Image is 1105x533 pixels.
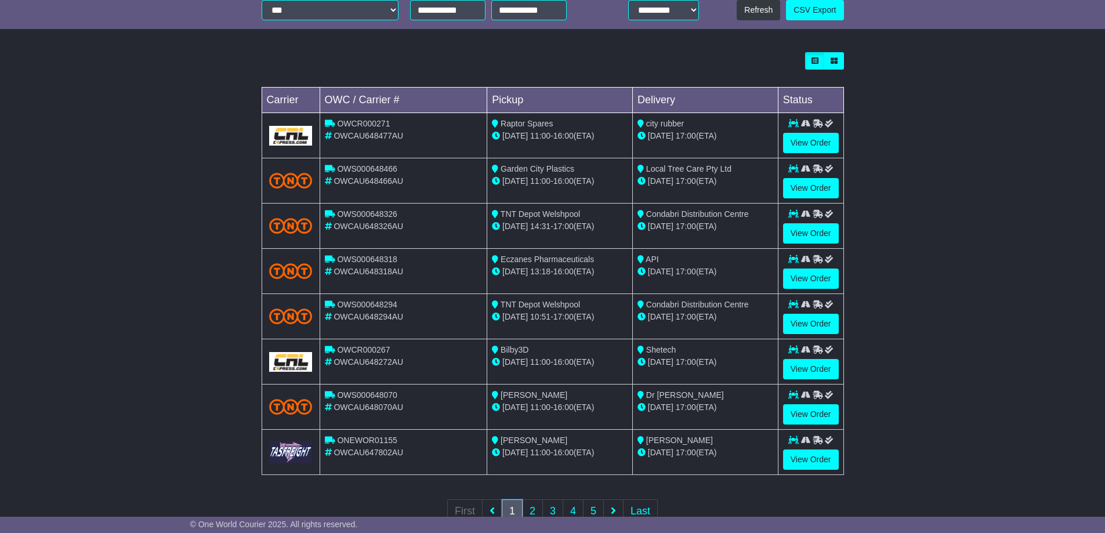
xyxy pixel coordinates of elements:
[676,448,696,457] span: 17:00
[778,88,843,113] td: Status
[648,357,673,367] span: [DATE]
[648,131,673,140] span: [DATE]
[190,520,358,529] span: © One World Courier 2025. All rights reserved.
[646,390,724,400] span: Dr [PERSON_NAME]
[783,178,839,198] a: View Order
[648,176,673,186] span: [DATE]
[783,223,839,244] a: View Order
[269,399,313,415] img: TNT_Domestic.png
[632,88,778,113] td: Delivery
[334,222,403,231] span: OWCAU648326AU
[646,436,713,445] span: [PERSON_NAME]
[676,267,696,276] span: 17:00
[648,222,673,231] span: [DATE]
[676,357,696,367] span: 17:00
[269,218,313,234] img: TNT_Domestic.png
[334,448,403,457] span: OWCAU647802AU
[492,175,628,187] div: - (ETA)
[269,126,313,146] img: GetCarrierServiceLogo
[337,119,390,128] span: OWCR000271
[646,119,684,128] span: city rubber
[553,267,574,276] span: 16:00
[530,403,550,412] span: 11:00
[637,266,773,278] div: (ETA)
[530,131,550,140] span: 11:00
[783,269,839,289] a: View Order
[530,267,550,276] span: 13:18
[502,403,528,412] span: [DATE]
[676,312,696,321] span: 17:00
[553,357,574,367] span: 16:00
[492,401,628,414] div: - (ETA)
[583,499,604,523] a: 5
[676,131,696,140] span: 17:00
[334,403,403,412] span: OWCAU648070AU
[637,447,773,459] div: (ETA)
[783,133,839,153] a: View Order
[646,209,749,219] span: Condabri Distribution Centre
[648,267,673,276] span: [DATE]
[502,357,528,367] span: [DATE]
[637,401,773,414] div: (ETA)
[637,220,773,233] div: (ETA)
[646,345,676,354] span: Shetech
[501,300,580,309] span: TNT Depot Welshpool
[337,255,397,264] span: OWS000648318
[269,352,313,372] img: GetCarrierServiceLogo
[320,88,487,113] td: OWC / Carrier #
[646,255,659,264] span: API
[637,356,773,368] div: (ETA)
[502,176,528,186] span: [DATE]
[676,403,696,412] span: 17:00
[269,173,313,188] img: TNT_Domestic.png
[492,266,628,278] div: - (ETA)
[648,448,673,457] span: [DATE]
[269,263,313,279] img: TNT_Domestic.png
[334,267,403,276] span: OWCAU648318AU
[501,345,528,354] span: Bilby3D
[783,314,839,334] a: View Order
[553,131,574,140] span: 16:00
[262,88,320,113] td: Carrier
[501,164,574,173] span: Garden City Plastics
[530,176,550,186] span: 11:00
[334,357,403,367] span: OWCAU648272AU
[783,449,839,470] a: View Order
[648,403,673,412] span: [DATE]
[502,499,523,523] a: 1
[334,312,403,321] span: OWCAU648294AU
[637,311,773,323] div: (ETA)
[501,209,580,219] span: TNT Depot Welshpool
[522,499,543,523] a: 2
[337,300,397,309] span: OWS000648294
[501,436,567,445] span: [PERSON_NAME]
[563,499,584,523] a: 4
[783,359,839,379] a: View Order
[553,312,574,321] span: 17:00
[337,436,397,445] span: ONEWOR01155
[530,312,550,321] span: 10:51
[530,222,550,231] span: 14:31
[502,222,528,231] span: [DATE]
[501,390,567,400] span: [PERSON_NAME]
[502,312,528,321] span: [DATE]
[646,164,731,173] span: Local Tree Care Pty Ltd
[501,255,594,264] span: Eczanes Pharmaceuticals
[334,176,403,186] span: OWCAU648466AU
[646,300,749,309] span: Condabri Distribution Centre
[501,119,553,128] span: Raptor Spares
[492,311,628,323] div: - (ETA)
[487,88,633,113] td: Pickup
[648,312,673,321] span: [DATE]
[553,448,574,457] span: 16:00
[502,267,528,276] span: [DATE]
[783,404,839,425] a: View Order
[269,309,313,324] img: TNT_Domestic.png
[492,447,628,459] div: - (ETA)
[334,131,403,140] span: OWCAU648477AU
[676,222,696,231] span: 17:00
[337,390,397,400] span: OWS000648070
[492,220,628,233] div: - (ETA)
[676,176,696,186] span: 17:00
[502,131,528,140] span: [DATE]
